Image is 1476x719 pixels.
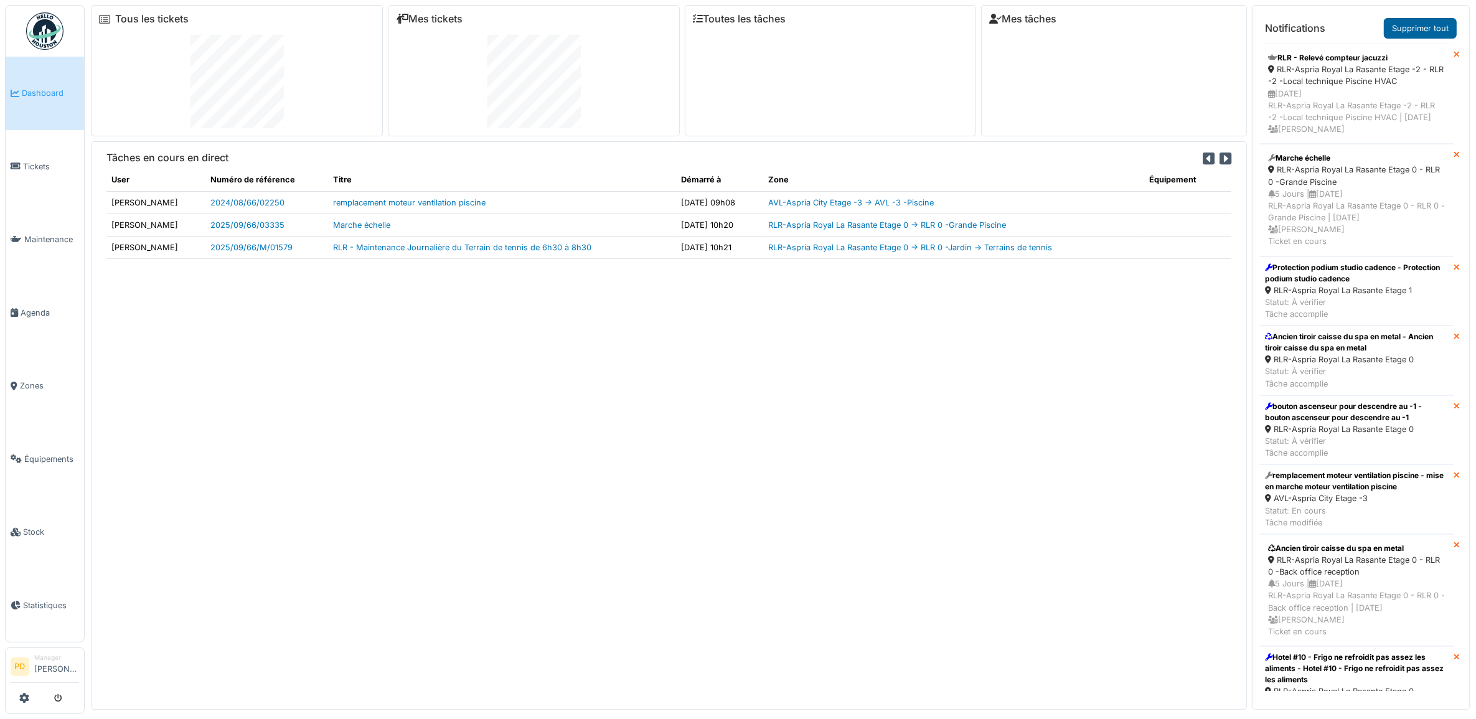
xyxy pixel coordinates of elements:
span: Maintenance [24,233,79,245]
a: Zones [6,349,84,423]
a: Mes tâches [989,13,1056,25]
a: AVL-Aspria City Etage -3 -> AVL -3 -Piscine [768,198,934,207]
a: remplacement moteur ventilation piscine - mise en marche moteur ventilation piscine AVL-Aspria Ci... [1260,464,1454,534]
a: Mes tickets [396,13,463,25]
td: [PERSON_NAME] [106,236,205,258]
a: Ancien tiroir caisse du spa en metal - Ancien tiroir caisse du spa en metal RLR-Aspria Royal La R... [1260,326,1454,395]
div: AVL-Aspria City Etage -3 [1265,492,1449,504]
div: RLR-Aspria Royal La Rasante Etage 0 - RLR 0 -Grande Piscine [1268,164,1445,187]
div: Ancien tiroir caisse du spa en metal - Ancien tiroir caisse du spa en metal [1265,331,1449,354]
a: Stock [6,496,84,569]
td: [DATE] 09h08 [676,191,763,214]
a: Ancien tiroir caisse du spa en metal RLR-Aspria Royal La Rasante Etage 0 - RLR 0 -Back office rec... [1260,534,1454,646]
th: Titre [328,169,676,191]
a: RLR-Aspria Royal La Rasante Etage 0 -> RLR 0 -Grande Piscine [768,220,1006,230]
div: Ancien tiroir caisse du spa en metal [1268,543,1445,554]
span: Zones [20,380,79,392]
img: Badge_color-CXgf-gQk.svg [26,12,63,50]
a: 2025/09/66/M/01579 [210,243,293,252]
a: Dashboard [6,57,84,130]
span: translation missing: fr.shared.user [111,175,129,184]
div: Protection podium studio cadence - Protection podium studio cadence [1265,262,1449,284]
td: [DATE] 10h20 [676,214,763,236]
a: Marche échelle RLR-Aspria Royal La Rasante Etage 0 - RLR 0 -Grande Piscine 5 Jours |[DATE]RLR-Asp... [1260,144,1454,256]
li: [PERSON_NAME] [34,653,79,680]
div: Marche échelle [1268,153,1445,164]
h6: Notifications [1265,22,1325,34]
div: Hotel #10 - Frigo ne refroidit pas assez les aliments - Hotel #10 - Frigo ne refroidit pas assez ... [1265,652,1449,685]
div: RLR-Aspria Royal La Rasante Etage 0 [1265,685,1449,697]
div: RLR-Aspria Royal La Rasante Etage 1 [1265,284,1449,296]
div: Statut: À vérifier Tâche accomplie [1265,365,1449,389]
td: [PERSON_NAME] [106,214,205,236]
a: Marche échelle [333,220,390,230]
th: Zone [763,169,1144,191]
a: Équipements [6,423,84,496]
div: Statut: À vérifier Tâche accomplie [1265,435,1449,459]
a: remplacement moteur ventilation piscine [333,198,486,207]
div: RLR-Aspria Royal La Rasante Etage 0 - RLR 0 -Back office reception [1268,554,1445,578]
div: [DATE] RLR-Aspria Royal La Rasante Etage -2 - RLR -2 -Local technique Piscine HVAC | [DATE] [PERS... [1268,88,1445,136]
span: Statistiques [23,599,79,611]
a: bouton ascenseur pour descendre au -1 - bouton ascenseur pour descendre au -1 RLR-Aspria Royal La... [1260,395,1454,465]
div: 5 Jours | [DATE] RLR-Aspria Royal La Rasante Etage 0 - RLR 0 -Back office reception | [DATE] [PER... [1268,578,1445,637]
h6: Tâches en cours en direct [106,152,228,164]
div: RLR - Relevé compteur jacuzzi [1268,52,1445,63]
a: Statistiques [6,569,84,642]
th: Numéro de référence [205,169,328,191]
div: RLR-Aspria Royal La Rasante Etage -2 - RLR -2 -Local technique Piscine HVAC [1268,63,1445,87]
span: Agenda [21,307,79,319]
a: RLR - Maintenance Journalière du Terrain de tennis de 6h30 à 8h30 [333,243,591,252]
div: 5 Jours | [DATE] RLR-Aspria Royal La Rasante Etage 0 - RLR 0 -Grande Piscine | [DATE] [PERSON_NAM... [1268,188,1445,248]
div: Manager [34,653,79,662]
a: 2025/09/66/03335 [210,220,284,230]
a: Tous les tickets [115,13,189,25]
div: remplacement moteur ventilation piscine - mise en marche moteur ventilation piscine [1265,470,1449,492]
a: PD Manager[PERSON_NAME] [11,653,79,683]
span: Tickets [23,161,79,172]
div: bouton ascenseur pour descendre au -1 - bouton ascenseur pour descendre au -1 [1265,401,1449,423]
span: Stock [23,526,79,538]
a: 2024/08/66/02250 [210,198,284,207]
a: Tickets [6,130,84,204]
a: Agenda [6,276,84,350]
a: Maintenance [6,203,84,276]
th: Équipement [1144,169,1231,191]
div: Statut: À vérifier Tâche accomplie [1265,296,1449,320]
a: Protection podium studio cadence - Protection podium studio cadence RLR-Aspria Royal La Rasante E... [1260,256,1454,326]
td: [DATE] 10h21 [676,236,763,258]
th: Démarré à [676,169,763,191]
a: Supprimer tout [1384,18,1457,39]
span: Équipements [24,453,79,465]
li: PD [11,657,29,676]
td: [PERSON_NAME] [106,191,205,214]
span: Dashboard [22,87,79,99]
div: RLR-Aspria Royal La Rasante Etage 0 [1265,354,1449,365]
a: RLR - Relevé compteur jacuzzi RLR-Aspria Royal La Rasante Etage -2 - RLR -2 -Local technique Pisc... [1260,44,1454,144]
a: RLR-Aspria Royal La Rasante Etage 0 -> RLR 0 -Jardin -> Terrains de tennis [768,243,1052,252]
a: Toutes les tâches [693,13,786,25]
div: RLR-Aspria Royal La Rasante Etage 0 [1265,423,1449,435]
div: Statut: En cours Tâche modifiée [1265,505,1449,529]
